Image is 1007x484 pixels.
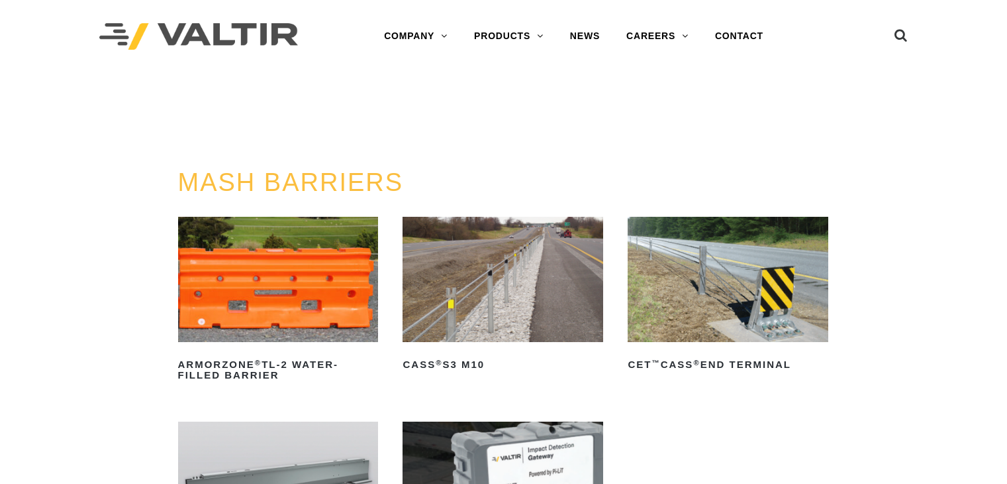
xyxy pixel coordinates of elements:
img: Valtir [99,23,298,50]
a: MASH BARRIERS [178,168,404,196]
sup: ® [693,359,700,367]
h2: ArmorZone TL-2 Water-Filled Barrier [178,354,379,386]
a: NEWS [557,23,613,50]
sup: ™ [651,359,660,367]
a: CASS®S3 M10 [403,217,603,375]
a: PRODUCTS [461,23,557,50]
a: CONTACT [702,23,777,50]
h2: CET CASS End Terminal [628,354,828,375]
sup: ® [436,359,442,367]
a: COMPANY [371,23,461,50]
sup: ® [255,359,262,367]
a: CAREERS [613,23,702,50]
a: CET™CASS®End Terminal [628,217,828,375]
h2: CASS S3 M10 [403,354,603,375]
a: ArmorZone®TL-2 Water-Filled Barrier [178,217,379,386]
